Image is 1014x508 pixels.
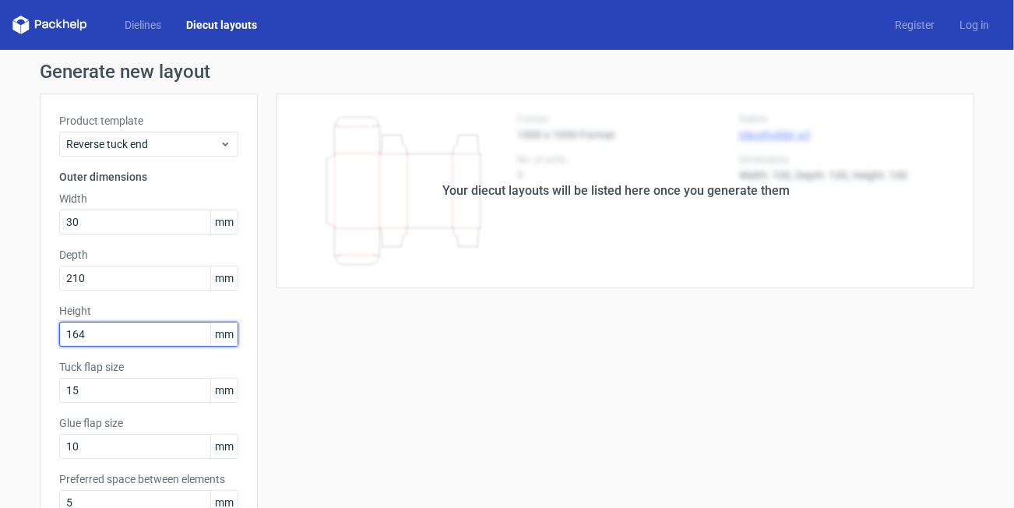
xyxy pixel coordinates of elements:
a: Register [882,17,947,33]
span: mm [210,266,238,290]
label: Height [59,303,238,319]
h3: Outer dimensions [59,169,238,185]
a: Log in [947,17,1002,33]
label: Width [59,191,238,206]
a: Dielines [112,17,174,33]
label: Tuck flap size [59,359,238,375]
span: mm [210,379,238,402]
span: mm [210,435,238,458]
label: Preferred space between elements [59,471,238,487]
span: Reverse tuck end [66,136,220,152]
label: Product template [59,113,238,129]
label: Glue flap size [59,415,238,431]
a: Diecut layouts [174,17,269,33]
span: mm [210,210,238,234]
label: Depth [59,247,238,263]
h1: Generate new layout [40,62,974,81]
span: mm [210,323,238,346]
div: Your diecut layouts will be listed here once you generate them [442,182,790,200]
